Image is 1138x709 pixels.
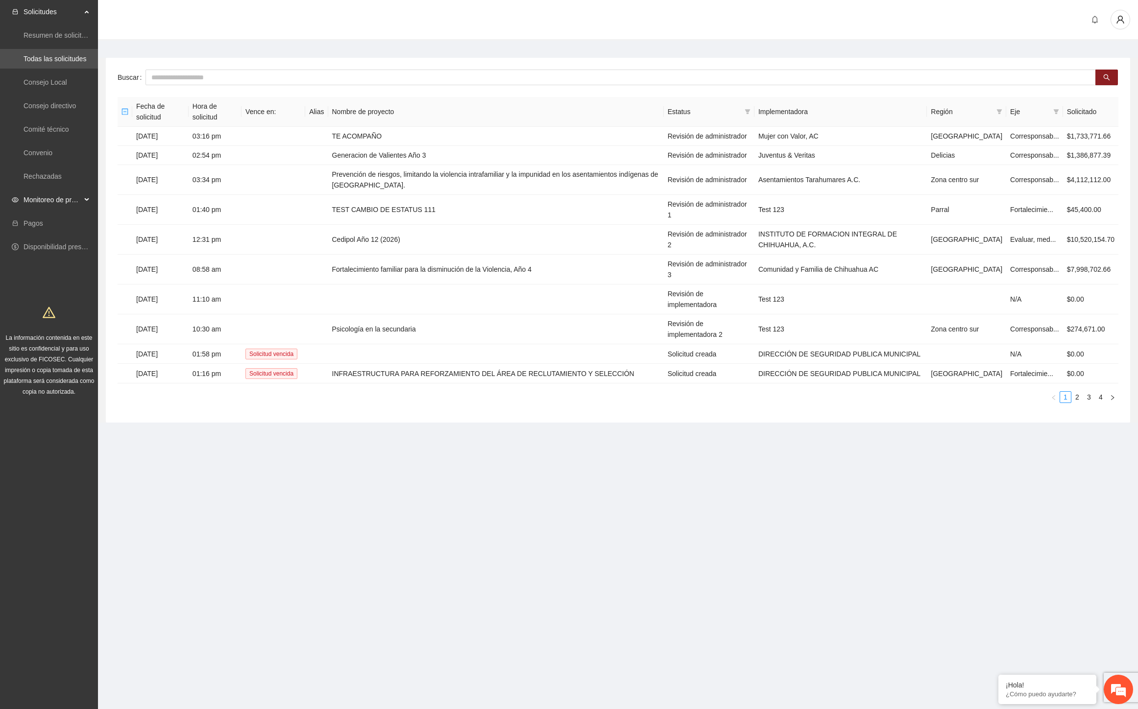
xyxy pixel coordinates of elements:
[1103,74,1110,82] span: search
[754,364,927,383] td: DIRECCIÓN DE SEGURIDAD PUBLICA MUNICIPAL
[754,195,927,225] td: Test 123
[664,146,754,165] td: Revisión de administrador
[1060,391,1071,403] li: 1
[664,195,754,225] td: Revisión de administrador 1
[1051,395,1057,401] span: left
[1083,391,1095,403] li: 3
[189,255,242,284] td: 08:58 am
[1063,344,1118,364] td: $0.00
[1063,195,1118,225] td: $45,400.00
[24,55,86,63] a: Todas las solicitudes
[754,225,927,255] td: INSTITUTO DE FORMACION INTEGRAL DE CHIHUAHUA, A.C.
[189,146,242,165] td: 02:54 pm
[743,104,752,119] span: filter
[24,31,134,39] a: Resumen de solicitudes por aprobar
[328,97,664,127] th: Nombre de proyecto
[664,225,754,255] td: Revisión de administrador 2
[24,102,76,110] a: Consejo directivo
[189,364,242,383] td: 01:16 pm
[745,109,751,115] span: filter
[1048,391,1060,403] li: Previous Page
[132,127,189,146] td: [DATE]
[189,344,242,364] td: 01:58 pm
[132,314,189,344] td: [DATE]
[24,219,43,227] a: Pagos
[189,284,242,314] td: 11:10 am
[1063,146,1118,165] td: $1,386,877.39
[328,255,664,284] td: Fortalecimiento familiar para la disminución de la Violencia, Año 4
[754,165,927,195] td: Asentamientos Tarahumares A.C.
[1053,109,1059,115] span: filter
[927,314,1006,344] td: Zona centro sur
[754,284,927,314] td: Test 123
[1084,392,1094,402] a: 3
[24,243,107,251] a: Disponibilidad presupuestal
[43,306,55,319] span: warning
[1063,314,1118,344] td: $274,671.00
[189,314,242,344] td: 10:30 am
[1063,364,1118,383] td: $0.00
[1111,15,1130,24] span: user
[1107,391,1118,403] li: Next Page
[132,255,189,284] td: [DATE]
[664,314,754,344] td: Revisión de implementadora 2
[1063,97,1118,127] th: Solicitado
[1110,395,1115,401] span: right
[328,364,664,383] td: INFRAESTRUCTURA PARA REFORZAMIENTO DEL ÁREA DE RECLUTAMIENTO Y SELECCIÓN
[24,78,67,86] a: Consejo Local
[664,344,754,364] td: Solicitud creada
[189,97,242,127] th: Hora de solicitud
[132,195,189,225] td: [DATE]
[1063,165,1118,195] td: $4,112,112.00
[12,8,19,15] span: inbox
[242,97,305,127] th: Vence en:
[1010,265,1059,273] span: Corresponsab...
[328,314,664,344] td: Psicología en la secundaria
[24,2,81,22] span: Solicitudes
[132,364,189,383] td: [DATE]
[754,127,927,146] td: Mujer con Valor, AC
[12,196,19,203] span: eye
[1095,392,1106,402] a: 4
[1010,236,1056,243] span: Evaluar, med...
[927,255,1006,284] td: [GEOGRAPHIC_DATA]
[1060,392,1071,402] a: 1
[664,127,754,146] td: Revisión de administrador
[328,146,664,165] td: Generacion de Valientes Año 3
[189,195,242,225] td: 01:40 pm
[927,364,1006,383] td: [GEOGRAPHIC_DATA]
[1107,391,1118,403] button: right
[994,104,1004,119] span: filter
[1071,391,1083,403] li: 2
[1072,392,1083,402] a: 2
[668,106,741,117] span: Estatus
[1048,391,1060,403] button: left
[664,255,754,284] td: Revisión de administrador 3
[1006,681,1089,689] div: ¡Hola!
[24,172,62,180] a: Rechazadas
[328,195,664,225] td: TEST CAMBIO DE ESTATUS 111
[189,225,242,255] td: 12:31 pm
[132,284,189,314] td: [DATE]
[1010,206,1053,213] span: Fortalecimie...
[664,284,754,314] td: Revisión de implementadora
[1063,127,1118,146] td: $1,733,771.66
[24,190,81,210] span: Monitoreo de proyectos
[1010,176,1059,184] span: Corresponsab...
[664,364,754,383] td: Solicitud creada
[1006,344,1063,364] td: N/A
[1010,106,1049,117] span: Eje
[927,146,1006,165] td: Delicias
[328,127,664,146] td: TE ACOMPAÑO
[1006,690,1089,698] p: ¿Cómo puedo ayudarte?
[1111,10,1130,29] button: user
[132,97,189,127] th: Fecha de solicitud
[1088,16,1102,24] span: bell
[1063,284,1118,314] td: $0.00
[1010,370,1053,378] span: Fortalecimie...
[245,349,297,359] span: Solicitud vencida
[1063,255,1118,284] td: $7,998,702.66
[1006,284,1063,314] td: N/A
[118,70,145,85] label: Buscar
[1010,325,1059,333] span: Corresponsab...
